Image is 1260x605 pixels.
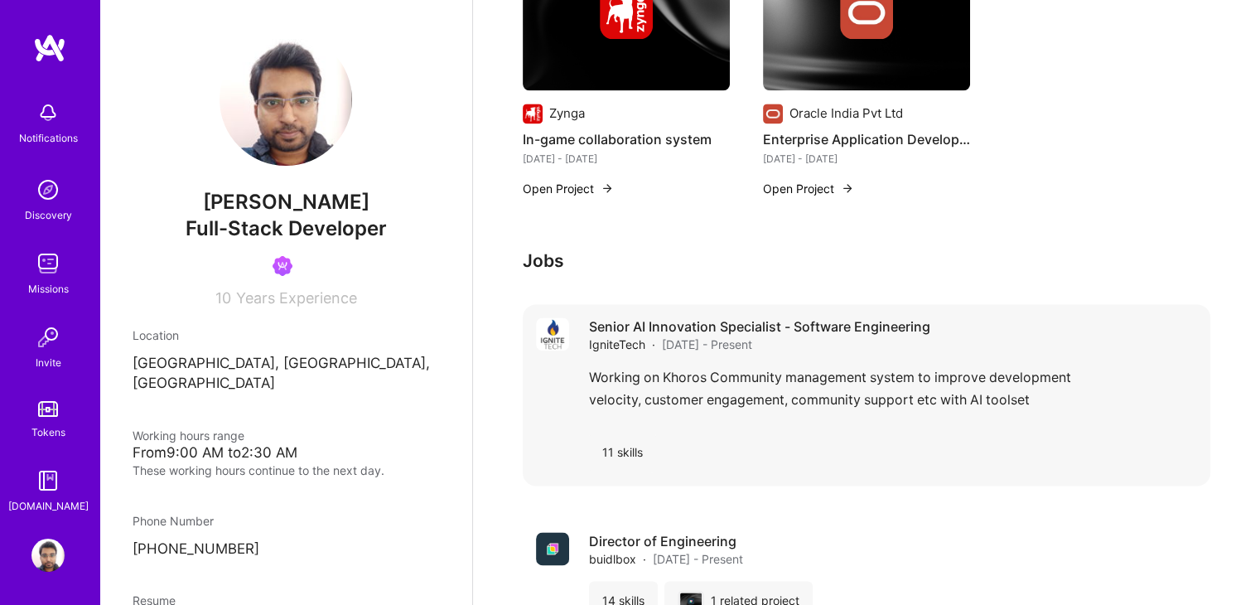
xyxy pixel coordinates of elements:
[536,317,569,351] img: Company logo
[186,216,387,240] span: Full-Stack Developer
[133,444,439,462] div: From 9:00 AM to 2:30 AM
[36,354,61,371] div: Invite
[589,532,743,550] h4: Director of Engineering
[236,289,357,307] span: Years Experience
[523,150,730,167] div: [DATE] - [DATE]
[31,247,65,280] img: teamwork
[133,354,439,394] p: [GEOGRAPHIC_DATA], [GEOGRAPHIC_DATA], [GEOGRAPHIC_DATA]
[28,280,69,298] div: Missions
[19,129,78,147] div: Notifications
[133,514,214,528] span: Phone Number
[133,428,244,443] span: Working hours range
[31,464,65,497] img: guide book
[523,104,543,123] img: Company logo
[31,321,65,354] img: Invite
[549,104,585,122] div: Zynga
[133,327,439,344] div: Location
[789,104,903,122] div: Oracle India Pvt Ltd
[220,33,352,166] img: User Avatar
[523,128,730,150] h4: In-game collaboration system
[38,401,58,417] img: tokens
[652,336,655,353] span: ·
[763,104,783,123] img: Company logo
[841,181,854,195] img: arrow-right
[589,550,636,568] span: buidlbox
[763,128,970,150] h4: Enterprise Application Development
[215,289,231,307] span: 10
[763,150,970,167] div: [DATE] - [DATE]
[33,33,66,63] img: logo
[8,497,89,515] div: [DOMAIN_NAME]
[31,539,65,572] img: User Avatar
[589,433,656,472] div: 11 skills
[523,250,1210,271] h3: Jobs
[536,532,569,565] img: Company logo
[133,190,439,215] span: [PERSON_NAME]
[688,598,694,604] img: Company logo
[31,96,65,129] img: bell
[133,462,439,479] div: These working hours continue to the next day.
[31,423,65,441] div: Tokens
[662,336,752,353] span: [DATE] - Present
[133,540,439,559] p: [PHONE_NUMBER]
[25,206,72,224] div: Discovery
[643,550,646,568] span: ·
[763,180,854,197] button: Open Project
[523,180,614,197] button: Open Project
[653,550,743,568] span: [DATE] - Present
[31,173,65,206] img: discovery
[589,317,930,336] h4: Senior AI Innovation Specialist - Software Engineering
[27,539,69,572] a: User Avatar
[589,336,645,353] span: IgniteTech
[601,181,614,195] img: arrow-right
[273,256,292,276] img: Been on Mission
